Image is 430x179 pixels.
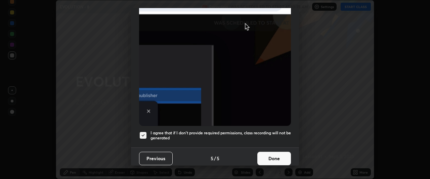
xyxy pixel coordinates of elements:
[257,152,291,165] button: Done
[217,155,219,162] h4: 5
[214,155,216,162] h4: /
[139,152,173,165] button: Previous
[150,130,291,141] h5: I agree that if I don't provide required permissions, class recording will not be generated
[211,155,213,162] h4: 5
